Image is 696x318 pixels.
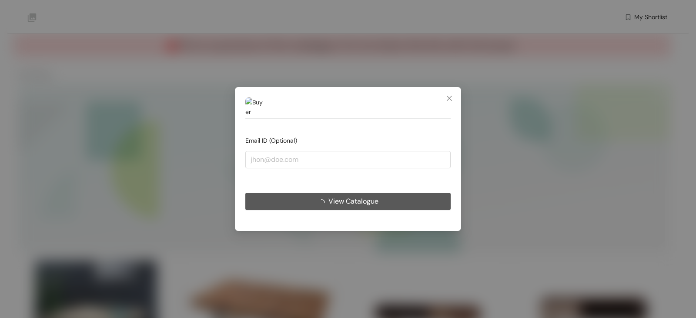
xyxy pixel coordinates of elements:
[318,199,328,206] span: loading
[438,87,461,110] button: Close
[245,97,263,115] img: Buyer Portal
[245,193,451,210] button: View Catalogue
[328,196,378,207] span: View Catalogue
[245,137,297,144] span: Email ID (Optional)
[446,95,453,102] span: close
[245,151,451,168] input: jhon@doe.com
